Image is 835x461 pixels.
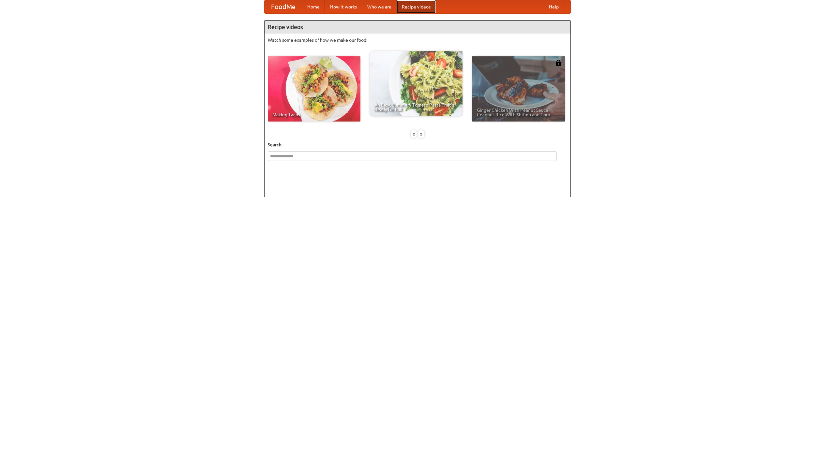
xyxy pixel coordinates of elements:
a: FoodMe [265,0,302,13]
a: Who we are [362,0,397,13]
p: Watch some examples of how we make our food! [268,37,567,43]
a: Home [302,0,325,13]
div: » [418,130,424,138]
h4: Recipe videos [265,21,570,34]
span: An Easy, Summery Tomato Pasta That's Ready for Fall [374,103,458,112]
a: Help [544,0,564,13]
a: How it works [325,0,362,13]
a: Recipe videos [397,0,436,13]
h5: Search [268,141,567,148]
div: « [411,130,417,138]
img: 483408.png [555,60,562,66]
a: An Easy, Summery Tomato Pasta That's Ready for Fall [370,51,463,116]
span: Making Tacos [272,112,356,117]
a: Making Tacos [268,56,360,122]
